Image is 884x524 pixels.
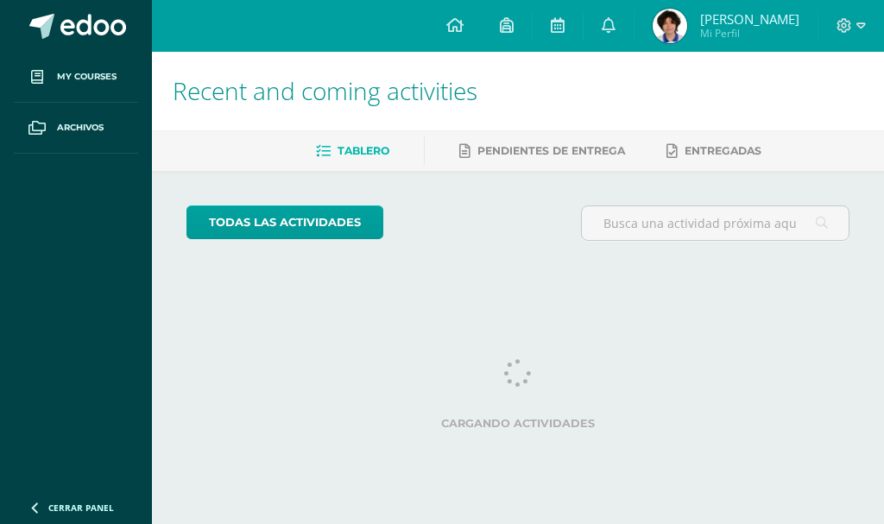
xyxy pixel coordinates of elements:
[14,52,138,103] a: My courses
[186,417,849,430] label: Cargando actividades
[316,137,389,165] a: Tablero
[653,9,687,43] img: e9c64aef23d521893848eaf8224a87f6.png
[582,206,849,240] input: Busca una actividad próxima aquí...
[186,205,383,239] a: todas las Actividades
[173,74,477,107] span: Recent and coming activities
[14,103,138,154] a: Archivos
[477,144,625,157] span: Pendientes de entrega
[685,144,761,157] span: Entregadas
[338,144,389,157] span: Tablero
[459,137,625,165] a: Pendientes de entrega
[700,10,799,28] span: [PERSON_NAME]
[48,502,114,514] span: Cerrar panel
[57,121,104,135] span: Archivos
[700,26,799,41] span: Mi Perfil
[666,137,761,165] a: Entregadas
[57,70,117,84] span: My courses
